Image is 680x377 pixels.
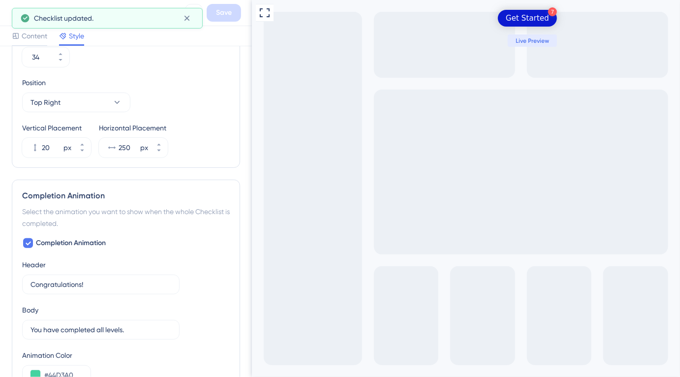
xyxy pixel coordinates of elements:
[150,138,168,148] button: px
[150,148,168,157] button: px
[207,4,241,22] button: Save
[296,7,305,16] div: 7
[99,122,168,134] div: Horizontal Placement
[22,93,130,112] button: Top Right
[22,349,230,361] div: Animation Color
[22,77,130,89] div: Position
[31,324,171,335] input: You have completed all levels.
[264,37,297,45] span: Live Preview
[73,148,91,157] button: px
[22,190,230,202] div: Completion Animation
[31,96,61,108] span: Top Right
[31,6,181,20] div: Onboarding Checklist
[119,142,138,154] input: px
[31,279,171,290] input: Congratulations!
[69,30,84,42] span: Style
[42,142,62,154] input: px
[22,259,46,271] div: Header
[22,122,91,134] div: Vertical Placement
[36,237,106,249] span: Completion Animation
[254,13,297,23] div: Get Started
[22,206,230,229] div: Select the animation you want to show when the whole Checklist is completed.
[34,12,93,24] span: Checklist updated.
[22,30,47,42] span: Content
[22,304,38,316] div: Body
[246,10,305,27] div: Open Get Started checklist, remaining modules: 7
[140,142,148,154] div: px
[63,142,71,154] div: px
[216,7,232,19] span: Save
[73,138,91,148] button: px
